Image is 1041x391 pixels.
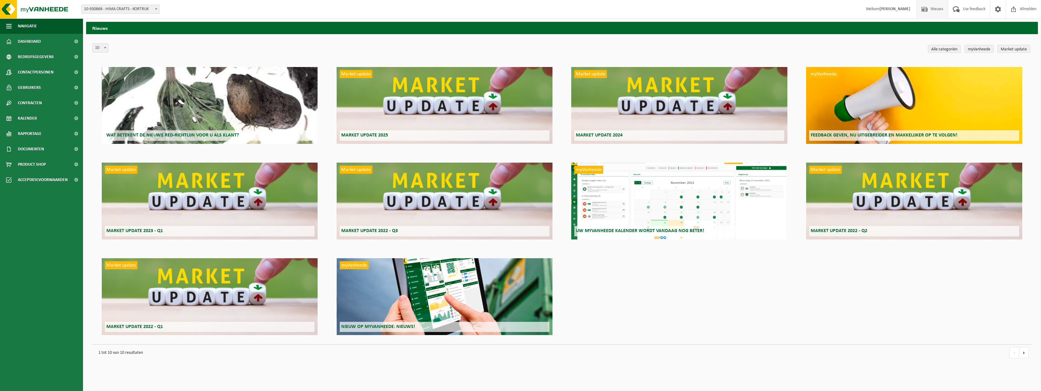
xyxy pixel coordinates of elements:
span: Navigatie [18,18,37,34]
span: myVanheede [340,261,369,269]
span: myVanheede [809,70,838,78]
span: Nieuw op myVanheede: Nieuws! [341,324,415,329]
span: Bedrijfsgegevens [18,49,54,65]
span: Feedback geven, nu uitgebreider en makkelijker op te volgen! [811,133,957,138]
a: Market update Market update 2022 - Q3 [337,163,553,239]
span: Market update [340,70,372,78]
span: Market update 2022 - Q3 [341,228,398,233]
a: Market update Market update 2023 - Q1 [102,163,318,239]
span: Market update [105,261,137,269]
a: vorige [1009,347,1019,358]
span: Contracten [18,95,42,111]
strong: [PERSON_NAME] [880,7,910,11]
a: Market update Market update 2025 [337,67,553,144]
a: Market update Market update 2024 [571,67,787,144]
a: myVanheede [964,45,994,53]
span: Acceptatievoorwaarden [18,172,68,188]
span: 10 [93,44,108,52]
span: Market update [340,166,372,174]
span: Kalender [18,111,37,126]
span: myVanheede [574,166,603,174]
span: Market update 2024 [576,133,623,138]
span: Market update [105,166,137,174]
span: Documenten [18,141,44,157]
span: Dashboard [18,34,41,49]
h2: Nieuws [86,22,1038,34]
a: Alle categoriën [928,45,961,53]
p: 1 tot 10 van 10 resultaten [95,348,1003,358]
span: Product Shop [18,157,46,172]
span: Gebruikers [18,80,41,95]
span: 10-930868 - HIMA CRAFTS - KORTRIJK [81,5,160,14]
a: Market update [997,45,1030,53]
span: 10 [92,43,109,53]
a: Wat betekent de nieuwe RED-richtlijn voor u als klant? [102,67,318,144]
span: Wat betekent de nieuwe RED-richtlijn voor u als klant? [106,133,239,138]
span: Market update [574,70,607,78]
a: myVanheede Feedback geven, nu uitgebreider en makkelijker op te volgen! [806,67,1022,144]
a: Market update Market update 2022 - Q1 [102,258,318,335]
span: Contactpersonen [18,65,53,80]
span: Uw myVanheede kalender wordt vandaag nog beter! [576,228,704,233]
span: Market update 2022 - Q1 [106,324,163,329]
span: 10-930868 - HIMA CRAFTS - KORTRIJK [81,5,159,14]
span: Market update 2022 - Q2 [811,228,867,233]
a: myVanheede Uw myVanheede kalender wordt vandaag nog beter! [571,163,787,239]
a: myVanheede Nieuw op myVanheede: Nieuws! [337,258,553,335]
span: Market update [809,166,842,174]
span: Market update 2025 [341,133,388,138]
span: Market update 2023 - Q1 [106,228,163,233]
span: Rapportage [18,126,42,141]
a: Market update Market update 2022 - Q2 [806,163,1022,239]
a: volgende [1019,347,1029,358]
